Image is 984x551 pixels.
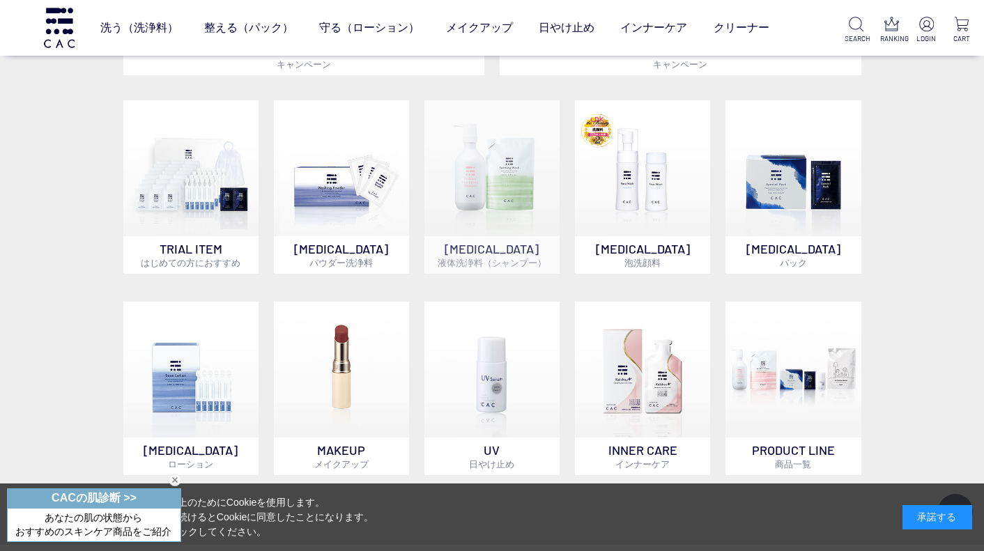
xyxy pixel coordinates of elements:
[725,100,861,274] a: [MEDICAL_DATA]パック
[725,236,861,274] p: [MEDICAL_DATA]
[575,302,711,437] img: インナーケア
[168,458,213,469] span: ローション
[915,33,937,44] p: LOGIN
[438,257,546,268] span: 液体洗浄料（シャンプー）
[902,505,972,529] div: 承諾する
[274,302,410,475] a: MAKEUPメイクアップ
[12,495,374,539] div: 当サイトでは、お客様へのサービス向上のためにCookieを使用します。 「承諾する」をクリックするか閲覧を続けるとCookieに同意したことになります。 詳細はこちらの をクリックしてください。
[539,8,594,47] a: 日やけ止め
[319,8,420,47] a: 守る（ローション）
[880,17,902,44] a: RANKING
[123,236,259,274] p: TRIAL ITEM
[424,437,560,475] p: UV
[620,8,687,47] a: インナーケア
[274,236,410,274] p: [MEDICAL_DATA]
[424,100,560,274] a: [MEDICAL_DATA]液体洗浄料（シャンプー）
[141,257,240,268] span: はじめての方におすすめ
[845,33,867,44] p: SEARCH
[274,437,410,475] p: MAKEUP
[204,8,293,47] a: 整える（パック）
[123,100,259,236] img: トライアルセット
[100,8,178,47] a: 洗う（洗浄料）
[575,302,711,475] a: インナーケア INNER CAREインナーケア
[42,8,77,47] img: logo
[123,437,259,475] p: [MEDICAL_DATA]
[725,437,861,475] p: PRODUCT LINE
[424,236,560,274] p: [MEDICAL_DATA]
[725,302,861,475] a: PRODUCT LINE商品一覧
[624,257,661,268] span: 泡洗顔料
[274,100,410,274] a: [MEDICAL_DATA]パウダー洗浄料
[880,33,902,44] p: RANKING
[575,100,711,236] img: 泡洗顔料
[446,8,513,47] a: メイクアップ
[845,17,867,44] a: SEARCH
[123,302,259,475] a: [MEDICAL_DATA]ローション
[780,257,807,268] span: パック
[424,302,560,475] a: UV日やけ止め
[575,100,711,274] a: 泡洗顔料 [MEDICAL_DATA]泡洗顔料
[714,8,769,47] a: クリーナー
[123,100,259,274] a: トライアルセット TRIAL ITEMはじめての方におすすめ
[314,458,369,469] span: メイクアップ
[915,17,937,44] a: LOGIN
[951,17,973,44] a: CART
[309,257,373,268] span: パウダー洗浄料
[469,458,514,469] span: 日やけ止め
[575,236,711,274] p: [MEDICAL_DATA]
[775,458,811,469] span: 商品一覧
[951,33,973,44] p: CART
[615,458,670,469] span: インナーケア
[575,437,711,475] p: INNER CARE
